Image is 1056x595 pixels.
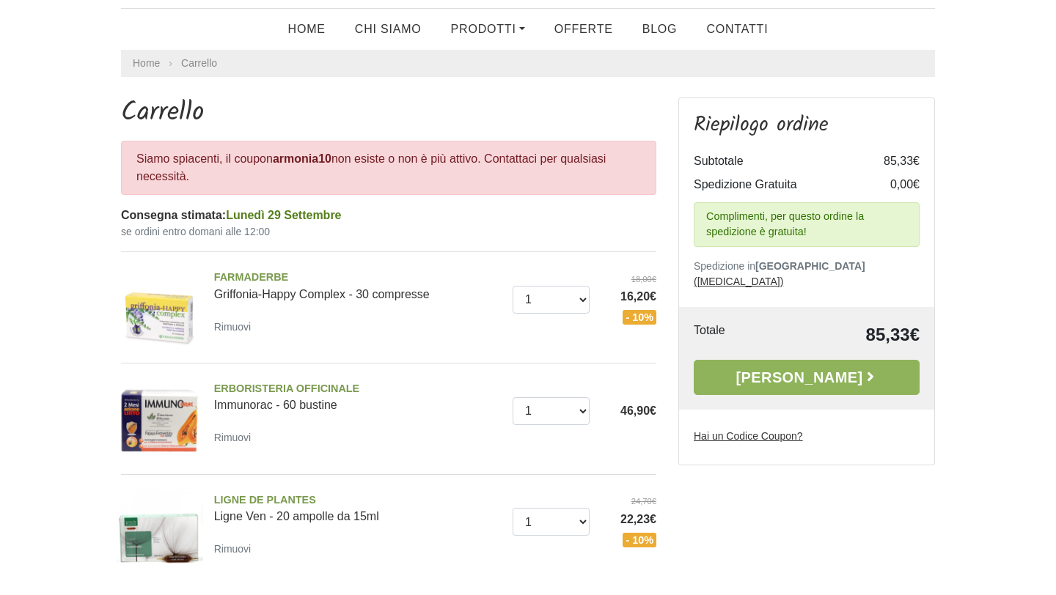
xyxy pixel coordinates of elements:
span: LIGNE DE PLANTES [214,492,502,509]
del: 24,70€ [601,495,656,508]
h1: Carrello [121,97,656,129]
a: [PERSON_NAME] [694,360,920,395]
a: Contatti [692,15,782,44]
div: Complimenti, per questo ordine la spedizione è gratuita! [694,202,920,247]
td: Totale [694,322,777,348]
small: Rimuovi [214,321,252,333]
a: Blog [628,15,692,44]
a: Home [274,15,340,44]
td: 85,33€ [861,149,920,173]
a: ERBORISTERIA OFFICINALEImmunorac - 60 bustine [214,381,502,412]
small: se ordini entro domani alle 12:00 [121,224,656,240]
span: - 10% [623,533,656,547]
small: Rimuovi [214,432,252,443]
p: Spedizione in [694,259,920,289]
a: Home [133,56,160,71]
img: Ligne Ven - 20 ampolle da 15ml [116,487,203,574]
small: Rimuovi [214,543,252,555]
td: Subtotale [694,149,861,173]
h3: Riepilogo ordine [694,113,920,138]
a: Rimuovi [214,428,257,446]
a: Prodotti [436,15,540,44]
a: Rimuovi [214,539,257,558]
del: 18,00€ [601,273,656,286]
img: Griffonia-Happy Complex - 30 compresse [116,264,203,351]
nav: breadcrumb [121,50,935,77]
span: - 10% [623,310,656,325]
span: ERBORISTERIA OFFICINALE [214,381,502,397]
span: FARMADERBE [214,270,502,286]
td: 0,00€ [861,173,920,196]
span: 22,23€ [601,511,656,528]
td: Spedizione Gratuita [694,173,861,196]
div: Siamo spiacenti, il coupon non esiste o non è più attivo. Contattaci per qualsiasi necessità. [121,141,656,195]
a: Rimuovi [214,317,257,336]
a: OFFERTE [540,15,628,44]
a: LIGNE DE PLANTESLigne Ven - 20 ampolle da 15ml [214,492,502,523]
span: 16,20€ [601,288,656,306]
b: [GEOGRAPHIC_DATA] [755,260,865,272]
span: Lunedì 29 Settembre [226,209,341,221]
td: 85,33€ [777,322,920,348]
a: Carrello [181,57,217,69]
a: ([MEDICAL_DATA]) [694,276,783,287]
img: Immunorac - 60 bustine [116,375,203,462]
a: Chi Siamo [340,15,436,44]
u: Hai un Codice Coupon? [694,430,803,442]
div: Consegna stimata: [121,207,656,224]
label: Hai un Codice Coupon? [694,429,803,444]
b: armonia10 [273,152,331,165]
a: FARMADERBEGriffonia-Happy Complex - 30 compresse [214,270,502,300]
span: 46,90€ [620,404,656,417]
